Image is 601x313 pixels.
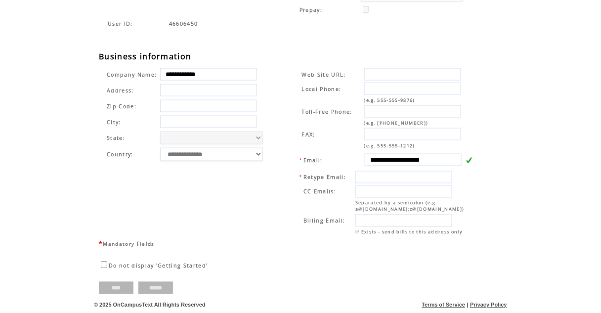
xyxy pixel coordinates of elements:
[107,119,121,126] span: City:
[303,218,345,224] span: Billing Email:
[303,174,346,181] span: Retype Email:
[302,131,315,138] span: FAX:
[302,71,346,78] span: Web Site URL:
[107,134,157,141] span: State:
[466,157,472,164] img: v.gif
[107,87,134,94] span: Address:
[302,108,352,115] span: Toll-Free Phone:
[107,151,133,158] span: Country:
[300,6,322,13] span: Prepay:
[303,157,323,164] span: Email:
[302,86,342,92] span: Local Phone:
[94,302,206,308] span: © 2025 OnCampusText All Rights Reserved
[108,20,133,27] span: Indicates the agent code for sign up page with sales agent or reseller tracking code
[467,302,469,308] span: |
[99,51,192,62] span: Business information
[364,142,415,149] span: (e.g. 555-555-1212)
[364,120,429,126] span: (e.g. [PHONE_NUMBER])
[355,229,463,235] span: If Exists - send bills to this address only
[355,200,465,213] span: Separated by a semicolon (e.g. a@[DOMAIN_NAME];c@[DOMAIN_NAME])
[103,241,154,248] span: Mandatory Fields
[422,302,466,308] a: Terms of Service
[364,97,415,103] span: (e.g. 555-555-9876)
[107,71,157,78] span: Company Name:
[303,188,336,195] span: CC Emails:
[107,103,136,110] span: Zip Code:
[470,302,507,308] a: Privacy Policy
[169,20,198,27] span: Indicates the agent code for sign up page with sales agent or reseller tracking code
[109,263,208,269] span: Do not display 'Getting Started'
